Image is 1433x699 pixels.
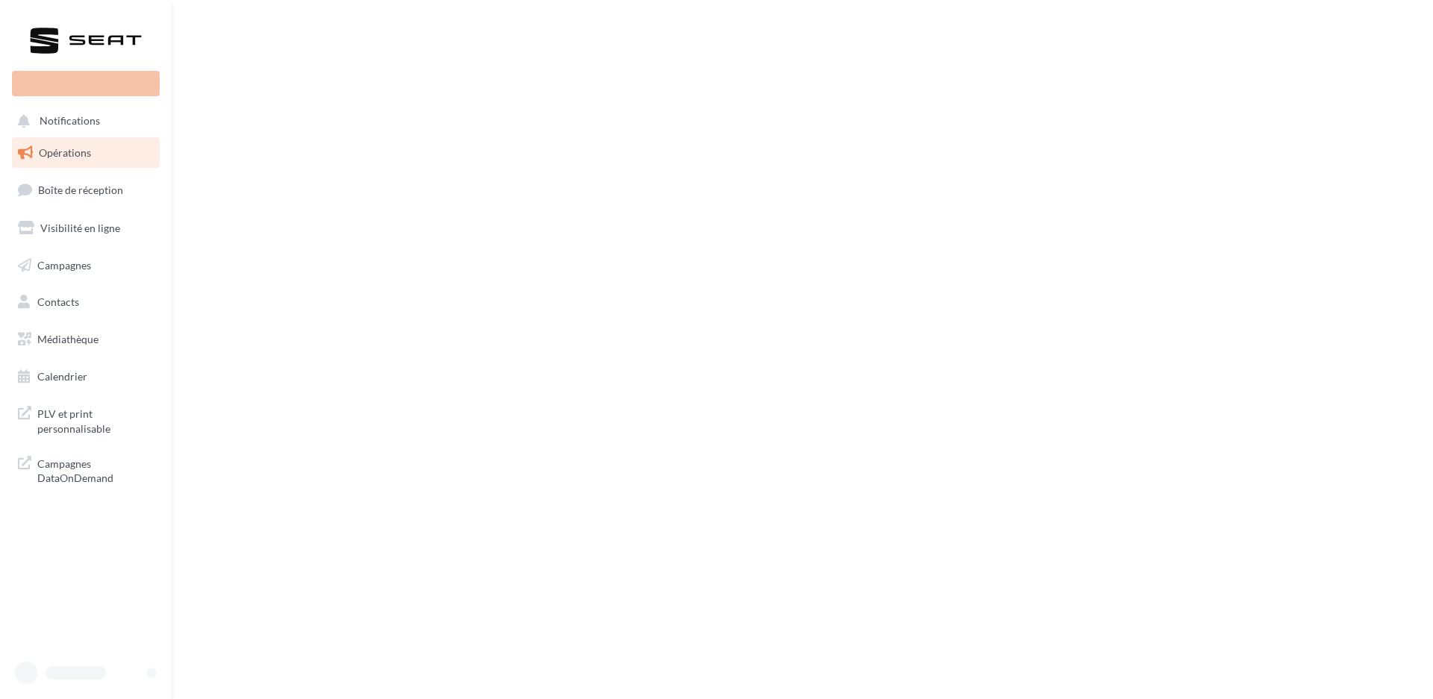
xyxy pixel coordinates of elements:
a: Calendrier [9,361,163,392]
a: PLV et print personnalisable [9,398,163,442]
span: Campagnes [37,258,91,271]
a: Visibilité en ligne [9,213,163,244]
span: Contacts [37,295,79,308]
a: Boîte de réception [9,174,163,206]
span: Boîte de réception [38,184,123,196]
div: Nouvelle campagne [12,71,160,96]
span: PLV et print personnalisable [37,404,154,436]
span: Médiathèque [37,333,99,345]
a: Campagnes DataOnDemand [9,448,163,492]
span: Visibilité en ligne [40,222,120,234]
a: Médiathèque [9,324,163,355]
span: Calendrier [37,370,87,383]
span: Notifications [40,115,100,128]
span: Opérations [39,146,91,159]
span: Campagnes DataOnDemand [37,454,154,486]
a: Opérations [9,137,163,169]
a: Campagnes [9,250,163,281]
a: Contacts [9,286,163,318]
